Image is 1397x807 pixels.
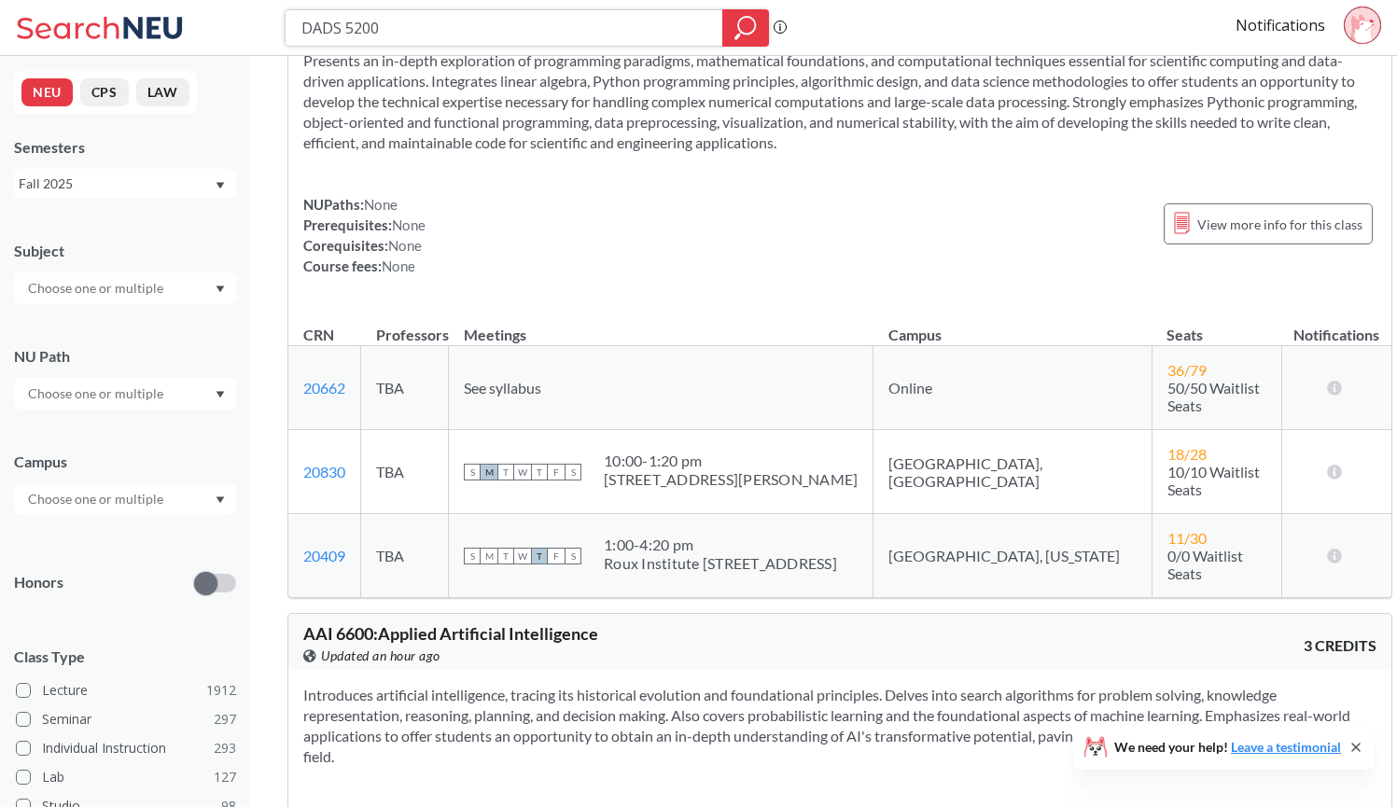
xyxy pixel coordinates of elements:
[14,169,236,199] div: Fall 2025Dropdown arrow
[514,464,531,480] span: W
[303,325,334,345] div: CRN
[216,391,225,398] svg: Dropdown arrow
[388,237,422,254] span: None
[214,709,236,730] span: 297
[216,285,225,293] svg: Dropdown arrow
[1167,379,1260,414] span: 50/50 Waitlist Seats
[497,464,514,480] span: T
[303,379,345,397] a: 20662
[19,174,214,194] div: Fall 2025
[464,464,481,480] span: S
[361,346,449,430] td: TBA
[604,470,858,489] div: [STREET_ADDRESS][PERSON_NAME]
[1167,361,1207,379] span: 36 / 79
[321,646,440,666] span: Updated an hour ago
[216,496,225,504] svg: Dropdown arrow
[464,379,541,397] span: See syllabus
[1231,739,1341,755] a: Leave a testimonial
[136,78,189,106] button: LAW
[1167,445,1207,463] span: 18 / 28
[873,346,1153,430] td: Online
[16,678,236,703] label: Lecture
[392,216,426,233] span: None
[303,463,345,480] a: 20830
[21,78,73,106] button: NEU
[303,685,1376,767] section: Introduces artificial intelligence, tracing its historical evolution and foundational principles....
[14,483,236,515] div: Dropdown arrow
[303,547,345,564] a: 20409
[14,572,63,593] p: Honors
[1152,306,1281,346] th: Seats
[514,548,531,564] span: W
[303,50,1376,153] section: Presents an in-depth exploration of programming paradigms, mathematical foundations, and computat...
[1167,463,1260,498] span: 10/10 Waitlist Seats
[1197,213,1362,236] span: View more info for this class
[497,548,514,564] span: T
[449,306,873,346] th: Meetings
[14,647,236,667] span: Class Type
[1114,741,1341,754] span: We need your help!
[300,12,709,44] input: Class, professor, course number, "phrase"
[19,383,175,405] input: Choose one or multiple
[216,182,225,189] svg: Dropdown arrow
[303,194,426,276] div: NUPaths: Prerequisites: Corequisites: Course fees:
[1167,547,1243,582] span: 0/0 Waitlist Seats
[206,680,236,701] span: 1912
[214,767,236,787] span: 127
[1236,15,1325,35] a: Notifications
[14,378,236,410] div: Dropdown arrow
[16,765,236,789] label: Lab
[604,536,837,554] div: 1:00 - 4:20 pm
[531,548,548,564] span: T
[604,554,837,573] div: Roux Institute [STREET_ADDRESS]
[19,488,175,510] input: Choose one or multiple
[481,548,497,564] span: M
[303,623,598,644] span: AAI 6600 : Applied Artificial Intelligence
[14,452,236,472] div: Campus
[464,548,481,564] span: S
[481,464,497,480] span: M
[604,452,858,470] div: 10:00 - 1:20 pm
[873,430,1153,514] td: [GEOGRAPHIC_DATA], [GEOGRAPHIC_DATA]
[565,464,581,480] span: S
[14,346,236,367] div: NU Path
[734,15,757,41] svg: magnifying glass
[565,548,581,564] span: S
[361,514,449,598] td: TBA
[14,137,236,158] div: Semesters
[361,430,449,514] td: TBA
[14,241,236,261] div: Subject
[548,464,565,480] span: F
[364,196,398,213] span: None
[873,306,1153,346] th: Campus
[361,306,449,346] th: Professors
[382,257,415,274] span: None
[722,9,769,47] div: magnifying glass
[214,738,236,758] span: 293
[873,514,1153,598] td: [GEOGRAPHIC_DATA], [US_STATE]
[14,272,236,304] div: Dropdown arrow
[1304,635,1376,656] span: 3 CREDITS
[16,736,236,760] label: Individual Instruction
[1167,529,1207,547] span: 11 / 30
[548,548,565,564] span: F
[1281,306,1391,346] th: Notifications
[19,277,175,299] input: Choose one or multiple
[16,707,236,731] label: Seminar
[80,78,129,106] button: CPS
[531,464,548,480] span: T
